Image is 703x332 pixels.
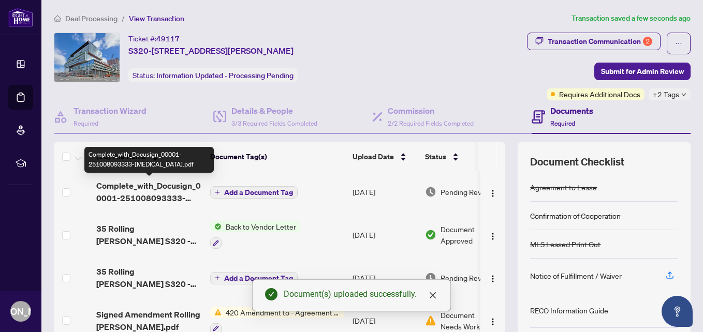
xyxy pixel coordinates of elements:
[572,12,691,24] article: Transaction saved a few seconds ago
[96,265,202,290] span: 35 Rolling [PERSON_NAME] S320 - TS - Agent to Review.pdf
[653,88,679,100] span: +2 Tags
[441,272,492,283] span: Pending Review
[224,275,293,282] span: Add a Document Tag
[284,288,438,300] div: Document(s) uploaded successfully.
[348,213,421,257] td: [DATE]
[681,92,686,97] span: down
[425,315,436,326] img: Document Status
[662,296,693,327] button: Open asap
[559,88,640,100] span: Requires Additional Docs
[675,40,682,47] span: ellipsis
[96,222,202,247] span: 35 Rolling [PERSON_NAME] S320 - BTV.pdf
[54,15,61,22] span: home
[425,151,446,162] span: Status
[485,269,501,286] button: Logo
[222,307,344,318] span: 420 Amendment to - Agreement to Lease - Residential
[54,33,120,82] img: IMG-C12283896_1.jpg
[210,272,298,284] button: Add a Document Tag
[8,8,33,27] img: logo
[429,291,437,299] span: close
[224,189,293,196] span: Add a Document Tag
[530,305,608,316] div: RECO Information Guide
[485,312,501,329] button: Logo
[215,190,220,195] span: plus
[156,71,294,80] span: Information Updated - Processing Pending
[485,184,501,200] button: Logo
[210,221,222,232] img: Status Icon
[550,119,575,127] span: Required
[129,14,184,23] span: View Transaction
[594,63,691,80] button: Submit for Admin Review
[231,119,317,127] span: 3/3 Required Fields Completed
[427,290,438,301] a: Close
[601,63,684,80] span: Submit for Admin Review
[489,318,497,326] img: Logo
[215,275,220,280] span: plus
[128,44,294,57] span: S320-[STREET_ADDRESS][PERSON_NAME]
[441,223,505,246] span: Document Approved
[527,33,661,50] button: Transaction Communication2
[92,142,206,171] th: (16) File Name
[421,142,509,171] th: Status
[530,270,622,281] div: Notice of Fulfillment / Waiver
[530,182,597,193] div: Agreement to Lease
[156,34,180,43] span: 49117
[388,104,474,117] h4: Commission
[122,12,125,24] li: /
[530,238,601,250] div: MLS Leased Print Out
[425,229,436,240] img: Document Status
[425,272,436,283] img: Document Status
[353,151,394,162] span: Upload Date
[128,68,298,82] div: Status:
[489,275,497,283] img: Logo
[348,257,421,298] td: [DATE]
[489,189,497,198] img: Logo
[348,171,421,213] td: [DATE]
[441,186,492,198] span: Pending Review
[65,14,118,23] span: Deal Processing
[96,179,202,204] span: Complete_with_Docusign_00001-251008093333-[MEDICAL_DATA].pdf
[548,33,652,50] div: Transaction Communication
[210,221,300,249] button: Status IconBack to Vendor Letter
[222,221,300,232] span: Back to Vendor Letter
[210,271,298,284] button: Add a Document Tag
[550,104,593,117] h4: Documents
[128,33,180,44] div: Ticket #:
[425,186,436,198] img: Document Status
[348,142,421,171] th: Upload Date
[489,232,497,240] img: Logo
[210,307,222,318] img: Status Icon
[530,210,621,221] div: Confirmation of Cooperation
[388,119,474,127] span: 2/2 Required Fields Completed
[74,104,147,117] h4: Transaction Wizard
[210,186,298,199] button: Add a Document Tag
[441,309,494,332] span: Document Needs Work
[206,142,348,171] th: Document Tag(s)
[84,147,214,173] div: Complete_with_Docusign_00001-251008093333-[MEDICAL_DATA].pdf
[74,119,98,127] span: Required
[231,104,317,117] h4: Details & People
[530,155,624,169] span: Document Checklist
[643,37,652,46] div: 2
[485,227,501,243] button: Logo
[265,288,277,300] span: check-circle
